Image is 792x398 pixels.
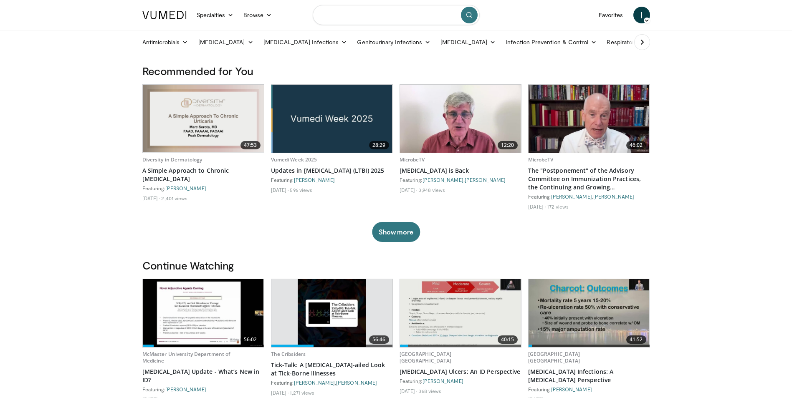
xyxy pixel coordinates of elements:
[529,279,650,347] a: 41:52
[626,335,646,344] span: 41:52
[528,193,650,200] div: Featuring: ,
[400,279,521,347] a: 40:15
[143,85,264,152] img: dc941aa0-c6d2-40bd-ba0f-da81891a6313.png.620x360_q85_upscale.png
[238,7,277,23] a: Browse
[137,34,193,50] a: Antimicrobials
[271,379,393,386] div: Featuring: ,
[142,350,230,364] a: McMaster University Department of Medicine
[336,380,377,385] a: [PERSON_NAME]
[271,85,392,153] a: 28:29
[271,186,289,193] li: [DATE]
[400,388,418,394] li: [DATE]
[529,85,650,153] img: af6f1632-5dd6-47ad-ac79-7c9432ac1183.620x360_q85_upscale.jpg
[418,186,445,193] li: 3,948 views
[423,378,463,384] a: [PERSON_NAME]
[547,203,569,210] li: 172 views
[529,85,650,153] a: 46:02
[528,166,650,191] a: The "Postponement" of the Advisory Committee on Immunization Practices, the Continuing and Growin...
[528,386,650,393] div: Featuring:
[400,166,521,175] a: [MEDICAL_DATA] is Back
[528,203,546,210] li: [DATE]
[498,141,518,149] span: 12:20
[400,85,521,153] a: 12:20
[271,176,393,183] div: Featuring:
[633,7,650,23] a: I
[400,378,521,384] div: Featuring:
[240,141,261,149] span: 47:53
[142,368,264,384] a: [MEDICAL_DATA] Update - What’s New in ID?
[290,186,312,193] li: 596 views
[400,186,418,193] li: [DATE]
[528,156,554,163] a: MicrobeTV
[271,361,393,378] a: Tick-Talk: A [MEDICAL_DATA]-ailed Look at Tick-Borne Illnesses
[142,386,264,393] div: Featuring:
[294,177,335,183] a: [PERSON_NAME]
[593,194,634,199] a: [PERSON_NAME]
[271,85,392,153] img: 13572674-fd52-486e-95fe-8da471687cb1.jpg.620x360_q85_upscale.jpg
[193,34,258,50] a: [MEDICAL_DATA]
[529,279,650,347] img: ddb5d7cb-9bdc-4599-a58d-864dc73bc0f8.620x360_q85_upscale.jpg
[313,5,480,25] input: Search topics, interventions
[258,34,352,50] a: [MEDICAL_DATA] Infections
[352,34,435,50] a: Genitourinary Infections
[423,177,463,183] a: [PERSON_NAME]
[400,176,521,183] div: Featuring: ,
[161,195,187,202] li: 2,401 views
[271,279,392,347] a: 56:46
[551,386,592,392] a: [PERSON_NAME]
[528,350,580,364] a: [GEOGRAPHIC_DATA] [GEOGRAPHIC_DATA]
[400,279,521,347] img: 7c491d7f-f18e-4e73-bc91-52e8eaa2718d.620x360_q85_upscale.jpg
[271,389,289,396] li: [DATE]
[418,388,441,394] li: 368 views
[626,141,646,149] span: 46:02
[369,335,389,344] span: 56:46
[400,350,452,364] a: [GEOGRAPHIC_DATA] [GEOGRAPHIC_DATA]
[369,141,389,149] span: 28:29
[594,7,628,23] a: Favorites
[142,64,650,78] h3: Recommended for You
[290,389,314,396] li: 1,271 views
[142,11,187,19] img: VuMedi Logo
[528,368,650,384] a: [MEDICAL_DATA] Infections: A [MEDICAL_DATA] Perspective
[498,335,518,344] span: 40:15
[400,85,521,153] img: 537ec807-323d-43b7-9fe0-bad00a6af604.620x360_q85_upscale.jpg
[465,177,506,183] a: [PERSON_NAME]
[501,34,602,50] a: Infection Prevention & Control
[240,335,261,344] span: 56:02
[294,380,335,385] a: [PERSON_NAME]
[271,156,317,163] a: Vumedi Week 2025
[400,156,425,163] a: MicrobeTV
[165,386,206,392] a: [PERSON_NAME]
[271,350,306,358] a: The Cribsiders
[142,259,650,272] h3: Continue Watching
[142,166,264,183] a: A Simple Approach to Chronic [MEDICAL_DATA]
[400,368,521,376] a: [MEDICAL_DATA] Ulcers: An ID Perspective
[435,34,501,50] a: [MEDICAL_DATA]
[372,222,420,242] button: Show more
[142,185,264,191] div: Featuring:
[165,185,206,191] a: [PERSON_NAME]
[602,34,679,50] a: Respiratory Infections
[142,195,160,202] li: [DATE]
[143,279,264,347] img: 98142e78-5af4-4da4-a248-a3d154539079.620x360_q85_upscale.jpg
[143,85,264,153] a: 47:53
[551,194,592,199] a: [PERSON_NAME]
[192,7,239,23] a: Specialties
[143,279,264,347] a: 56:02
[298,279,366,347] img: bad83e40-5e4d-4c14-a48a-efd2df8a5697.620x360_q85_upscale.jpg
[142,156,202,163] a: Diversity in Dermatology
[271,166,393,175] a: Updates in [MEDICAL_DATA] (LTBI) 2025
